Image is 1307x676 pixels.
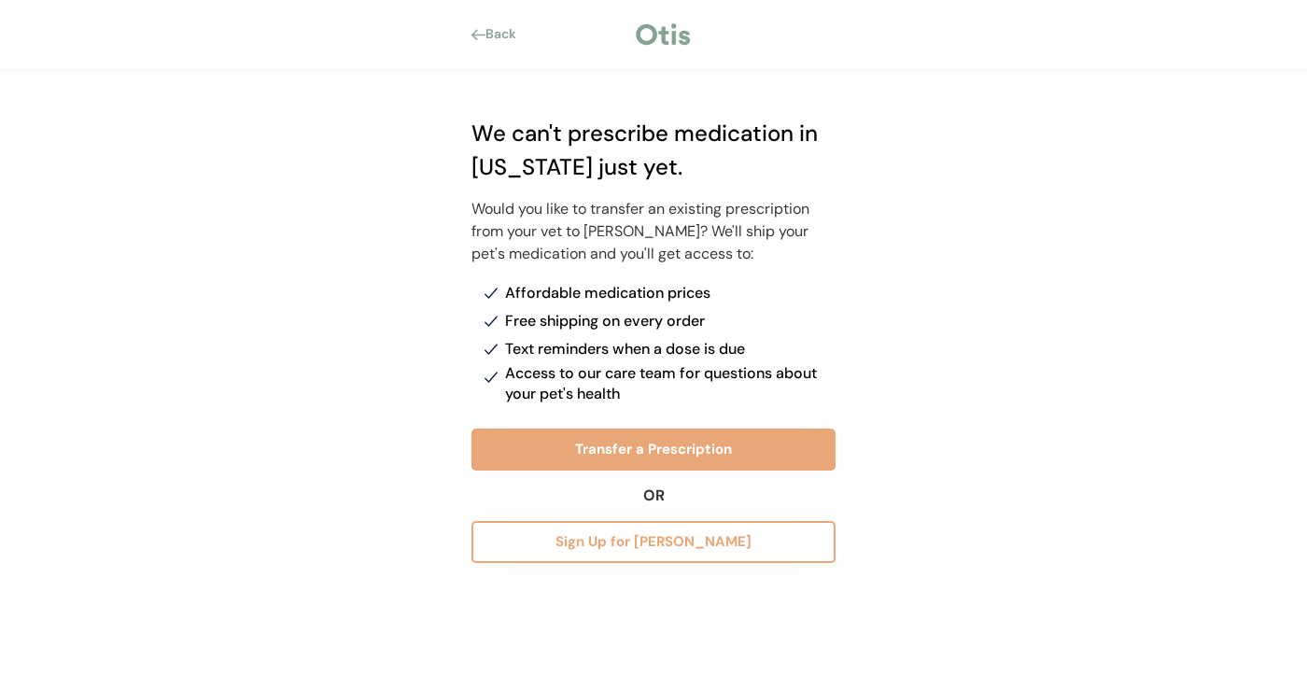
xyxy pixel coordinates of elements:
div: Access to our care team for questions about your pet's health [505,363,836,405]
div: Free shipping on every order [505,311,836,331]
button: Transfer a Prescription [471,429,836,471]
div: We can't prescribe medication in [US_STATE] just yet. [471,117,836,184]
div: Back [485,25,527,44]
div: Would you like to transfer an existing prescription from your vet to [PERSON_NAME]? We'll ship yo... [471,198,836,265]
div: Text reminders when a dose is due [505,339,836,359]
div: Affordable medication prices [505,283,836,303]
div: OR [471,485,836,507]
button: Sign Up for [PERSON_NAME] [471,521,836,563]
